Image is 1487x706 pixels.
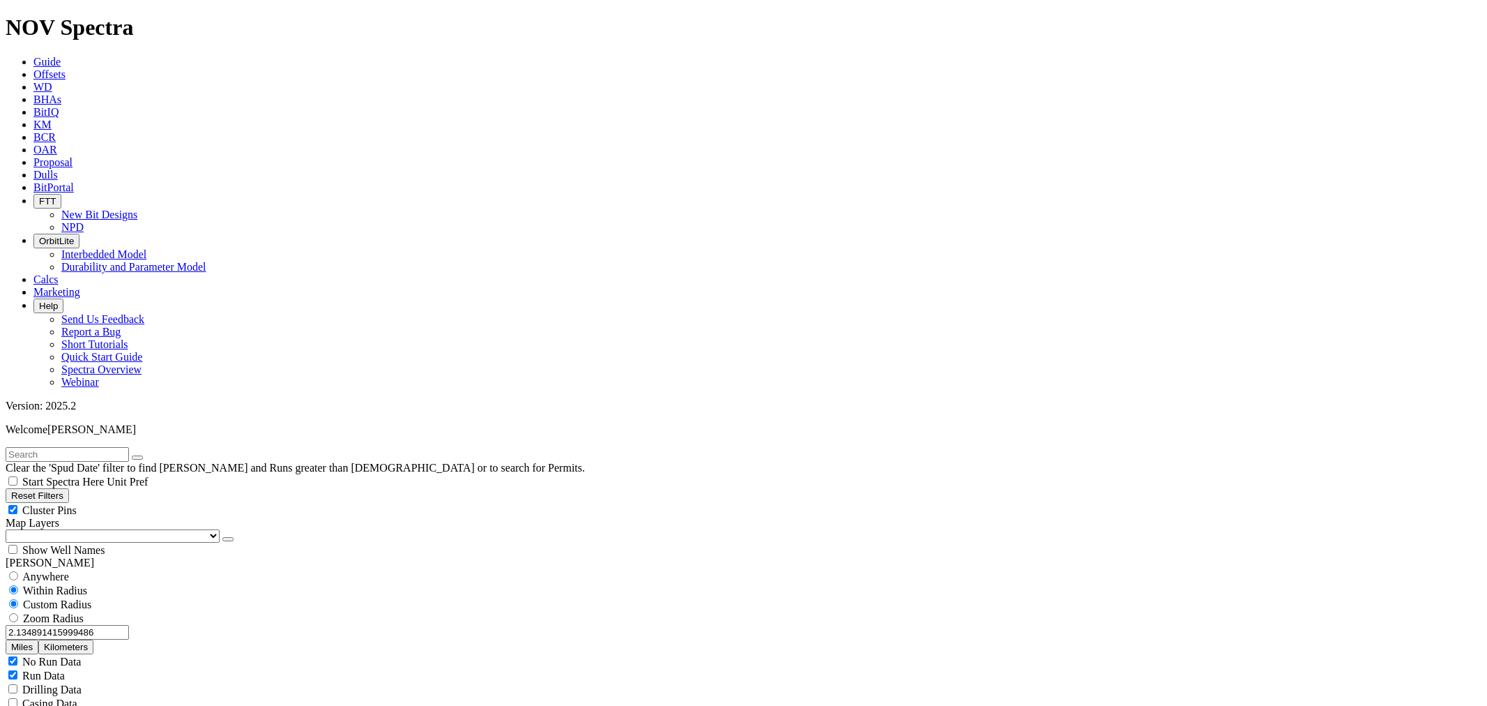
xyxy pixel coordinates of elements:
a: BCR [33,131,56,143]
a: WD [33,81,52,93]
input: Start Spectra Here [8,476,17,486]
a: NPD [61,221,84,233]
a: BitIQ [33,106,59,118]
h1: NOV Spectra [6,15,1481,40]
span: Custom Radius [23,599,91,610]
button: Reset Filters [6,488,69,503]
span: Run Data [22,670,65,682]
div: Version: 2025.2 [6,400,1481,412]
button: Miles [6,640,38,654]
a: Short Tutorials [61,338,128,350]
a: Send Us Feedback [61,313,144,325]
span: Help [39,301,58,311]
a: Quick Start Guide [61,351,142,363]
span: Anywhere [22,571,69,583]
input: Search [6,447,129,462]
a: Report a Bug [61,326,121,338]
a: Interbedded Model [61,248,146,260]
span: FTT [39,196,56,206]
span: [PERSON_NAME] [47,423,136,435]
span: No Run Data [22,656,81,668]
button: FTT [33,194,61,209]
a: OAR [33,144,57,156]
a: BitPortal [33,181,74,193]
a: Webinar [61,376,99,388]
p: Welcome [6,423,1481,436]
span: OrbitLite [39,236,74,246]
span: Unit Pref [107,476,148,488]
span: Start Spectra Here [22,476,104,488]
a: Spectra Overview [61,363,142,375]
button: Kilometers [38,640,93,654]
button: OrbitLite [33,234,79,248]
a: Calcs [33,273,59,285]
a: Guide [33,56,61,68]
span: Drilling Data [22,684,82,696]
span: Map Layers [6,517,59,529]
a: Dulls [33,169,58,181]
a: New Bit Designs [61,209,137,220]
a: Proposal [33,156,73,168]
button: Help [33,299,63,313]
span: Clear the 'Spud Date' filter to find [PERSON_NAME] and Runs greater than [DEMOGRAPHIC_DATA] or to... [6,462,585,474]
div: [PERSON_NAME] [6,557,1481,569]
span: Show Well Names [22,544,105,556]
span: Zoom Radius [23,613,84,624]
a: Durability and Parameter Model [61,261,206,273]
a: Marketing [33,286,80,298]
span: Within Radius [23,585,87,596]
a: BHAs [33,93,61,105]
input: 0.0 [6,625,129,640]
a: KM [33,119,52,130]
a: Offsets [33,68,66,80]
span: Cluster Pins [22,504,77,516]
